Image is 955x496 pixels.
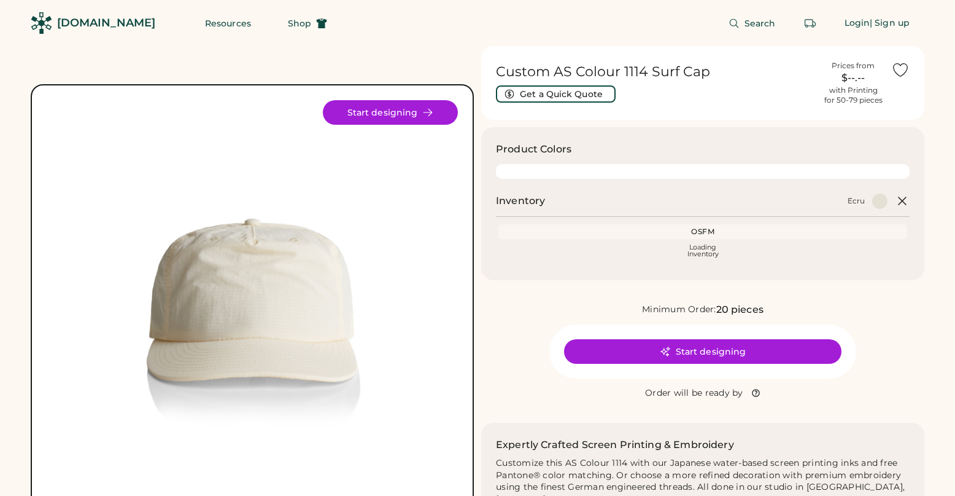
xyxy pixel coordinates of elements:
div: $--.-- [822,71,884,85]
div: Minimum Order: [642,304,716,316]
button: Start designing [323,100,458,125]
div: Prices from [832,61,875,71]
div: | Sign up [870,17,910,30]
div: Loading Inventory [687,244,719,258]
div: Order will be ready by [645,387,743,400]
h2: Inventory [496,194,545,208]
button: Get a Quick Quote [496,85,616,103]
h1: Custom AS Colour 1114 Surf Cap [496,63,815,81]
h2: Expertly Crafted Screen Printing & Embroidery [496,438,734,452]
h3: Product Colors [496,142,571,157]
div: 20 pieces [716,302,764,317]
div: OSFM [501,227,905,237]
button: Retrieve an order [798,11,822,36]
img: Rendered Logo - Screens [31,12,52,34]
div: [DOMAIN_NAME] [57,15,155,31]
button: Shop [273,11,342,36]
button: Search [714,11,791,36]
button: Resources [190,11,266,36]
div: with Printing for 50-79 pieces [824,85,883,105]
button: Start designing [564,339,841,364]
div: Login [845,17,870,30]
span: Search [744,19,776,28]
span: Shop [288,19,311,28]
div: Ecru [848,196,865,206]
